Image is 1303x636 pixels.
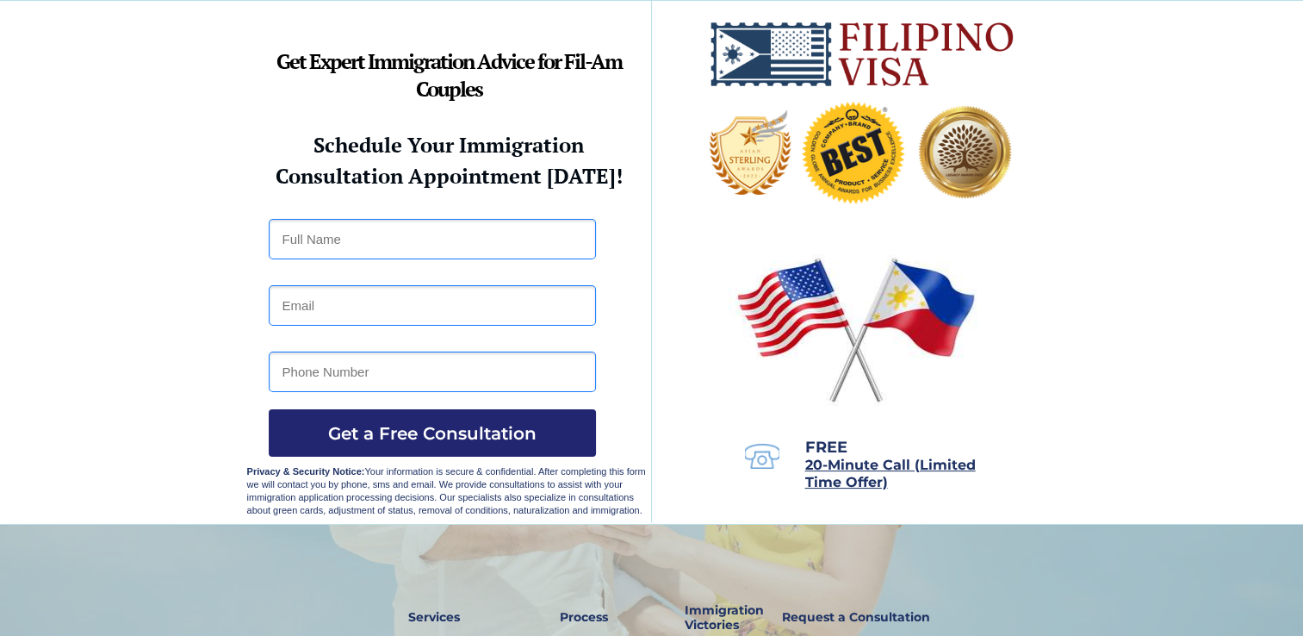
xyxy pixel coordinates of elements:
span: FREE [805,438,847,457]
button: Get a Free Consultation [269,409,596,457]
strong: Consultation Appointment [DATE]! [276,162,623,190]
strong: Privacy & Security Notice: [247,466,365,477]
span: Get a Free Consultation [269,423,596,444]
strong: Schedule Your Immigration [313,131,584,159]
strong: Request a Consultation [782,609,930,625]
strong: Process [560,609,608,625]
strong: Get Expert Immigration Advice for Fil-Am Couples [276,47,622,103]
span: 20-Minute Call (Limited Time Offer) [805,457,976,490]
strong: Services [408,609,460,625]
input: Phone Number [269,352,596,392]
a: 20-Minute Call (Limited Time Offer) [805,458,976,489]
strong: Immigration Victories [685,602,764,633]
input: Email [269,285,596,326]
input: Full Name [269,219,596,259]
span: Your information is secure & confidential. After completing this form we will contact you by phon... [247,466,646,515]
